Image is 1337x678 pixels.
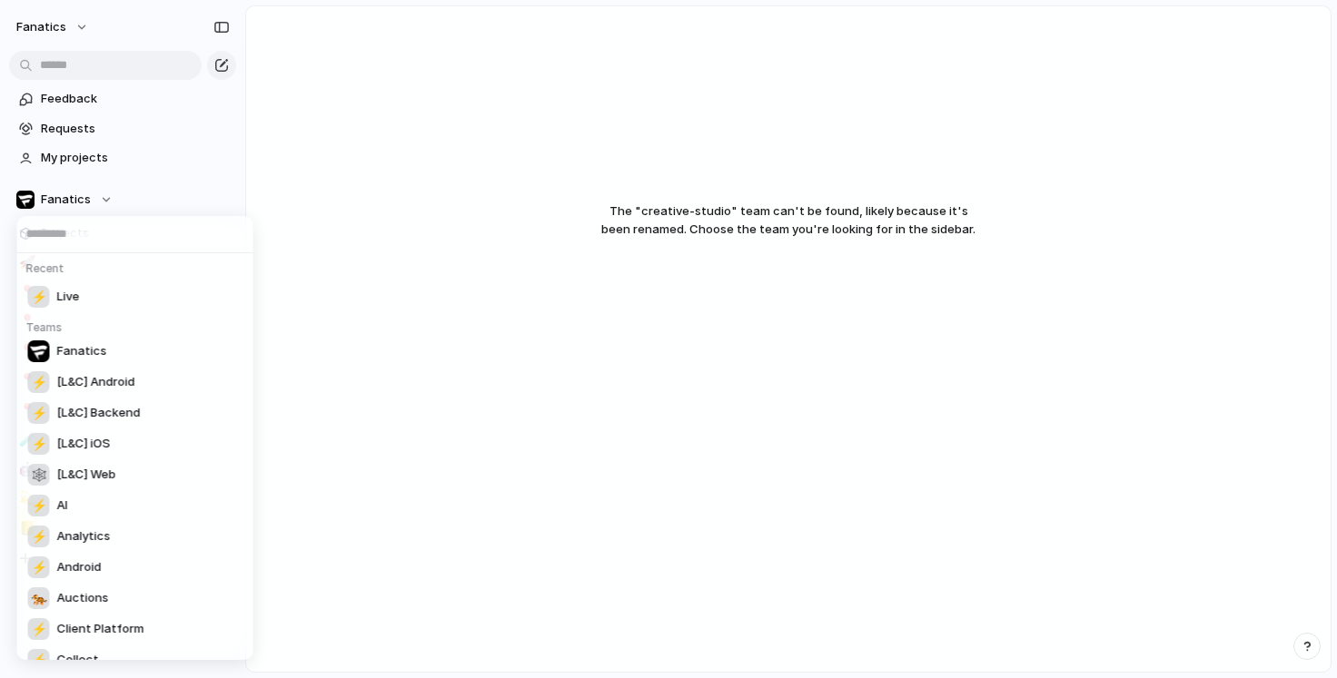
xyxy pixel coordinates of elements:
div: ⚡ [28,618,50,640]
span: Fanatics [57,342,107,360]
div: ⚡ [28,649,50,671]
span: AI [57,496,68,515]
div: 🕸 [28,464,50,486]
span: [L&C] iOS [57,435,111,453]
h5: Recent [21,253,255,277]
div: ⚡ [28,433,50,455]
span: Client Platform [57,620,144,638]
h5: Teams [21,312,255,336]
span: Auctions [57,589,109,607]
span: [L&C] Backend [57,404,141,422]
div: ⚡ [28,371,50,393]
span: [L&C] Web [57,466,116,484]
div: ⚡ [28,495,50,516]
span: Collect [57,651,99,669]
div: ⚡ [28,402,50,424]
div: 🐅 [28,587,50,609]
div: ⚡ [28,556,50,578]
div: ⚡ [28,286,50,308]
span: Analytics [57,527,111,545]
span: Android [57,558,102,576]
div: ⚡ [28,526,50,547]
span: Live [57,288,80,306]
span: [L&C] Android [57,373,135,391]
